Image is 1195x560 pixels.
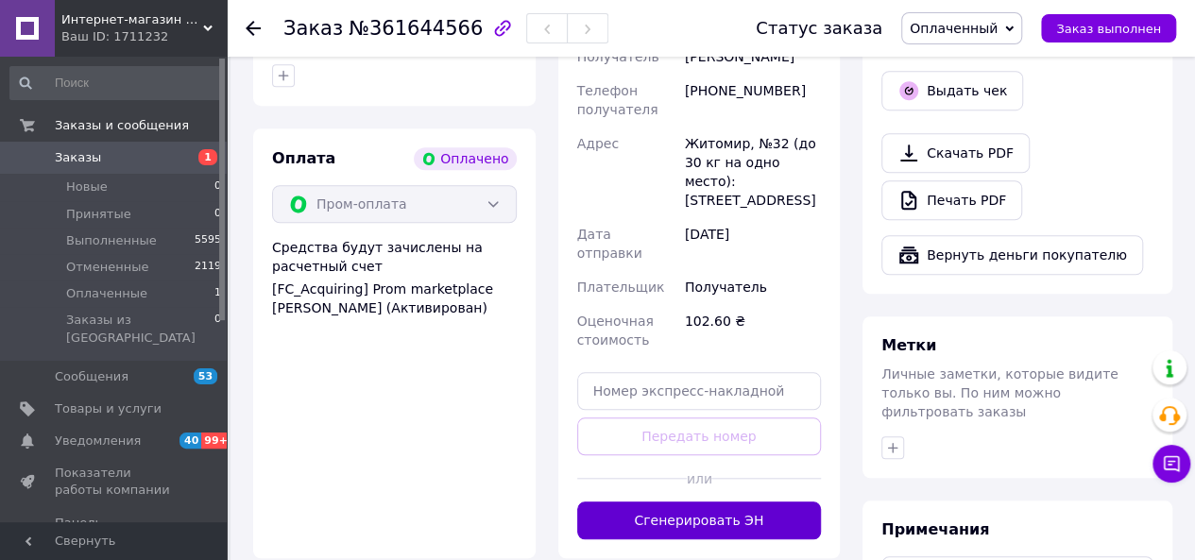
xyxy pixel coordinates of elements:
button: Чат с покупателем [1152,445,1190,483]
div: Вернуться назад [246,19,261,38]
span: Телефон получателя [577,83,658,117]
span: 0 [214,312,221,346]
div: [DATE] [681,217,825,270]
span: 53 [194,368,217,384]
div: [FC_Acquiring] Prom marketplace [PERSON_NAME] (Активирован) [272,280,517,317]
span: Заказы из [GEOGRAPHIC_DATA] [66,312,214,346]
div: [PHONE_NUMBER] [681,74,825,127]
div: [PERSON_NAME] [681,40,825,74]
span: Оценочная стоимость [577,314,654,348]
span: Метки [881,336,936,354]
a: Скачать PDF [881,133,1030,173]
span: 1 [198,149,217,165]
div: 102.60 ₴ [681,304,825,357]
div: Оплачено [414,147,516,170]
button: Сгенерировать ЭН [577,501,822,539]
div: Житомир, №32 (до 30 кг на одно место): [STREET_ADDRESS] [681,127,825,217]
span: Оплата [272,149,335,167]
span: Получатель [577,49,659,64]
button: Заказ выполнен [1041,14,1176,42]
span: Личные заметки, которые видите только вы. По ним можно фильтровать заказы [881,366,1118,419]
span: Показатели работы компании [55,465,175,499]
button: Вернуть деньги покупателю [881,235,1143,275]
span: Плательщик [577,280,665,295]
span: Заказы и сообщения [55,117,189,134]
span: или [687,469,711,488]
span: Уведомления [55,433,141,450]
a: Печать PDF [881,180,1022,220]
span: Принятые [66,206,131,223]
span: 99+ [201,433,232,449]
div: Ваш ID: 1711232 [61,28,227,45]
span: Отмененные [66,259,148,276]
span: Панель управления [55,515,175,549]
span: 0 [214,178,221,195]
span: Заказ выполнен [1056,22,1161,36]
span: Интернет-магазин "Докфон " [61,11,203,28]
span: 2119 [195,259,221,276]
span: 1 [214,285,221,302]
span: Заказ [283,17,343,40]
span: 40 [179,433,201,449]
span: Выполненные [66,232,157,249]
input: Номер экспресс-накладной [577,372,822,410]
span: 0 [214,206,221,223]
span: Примечания [881,520,989,538]
span: Оплаченный [910,21,998,36]
span: Адрес [577,136,619,151]
span: Новые [66,178,108,195]
div: Средства будут зачислены на расчетный счет [272,238,517,317]
button: Выдать чек [881,71,1023,110]
span: Дата отправки [577,227,642,261]
span: №361644566 [349,17,483,40]
span: Заказы [55,149,101,166]
input: Поиск [9,66,223,100]
span: Сообщения [55,368,128,385]
span: Товары и услуги [55,400,162,417]
div: Статус заказа [756,19,882,38]
span: 5595 [195,232,221,249]
div: Получатель [681,270,825,304]
span: Оплаченные [66,285,147,302]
